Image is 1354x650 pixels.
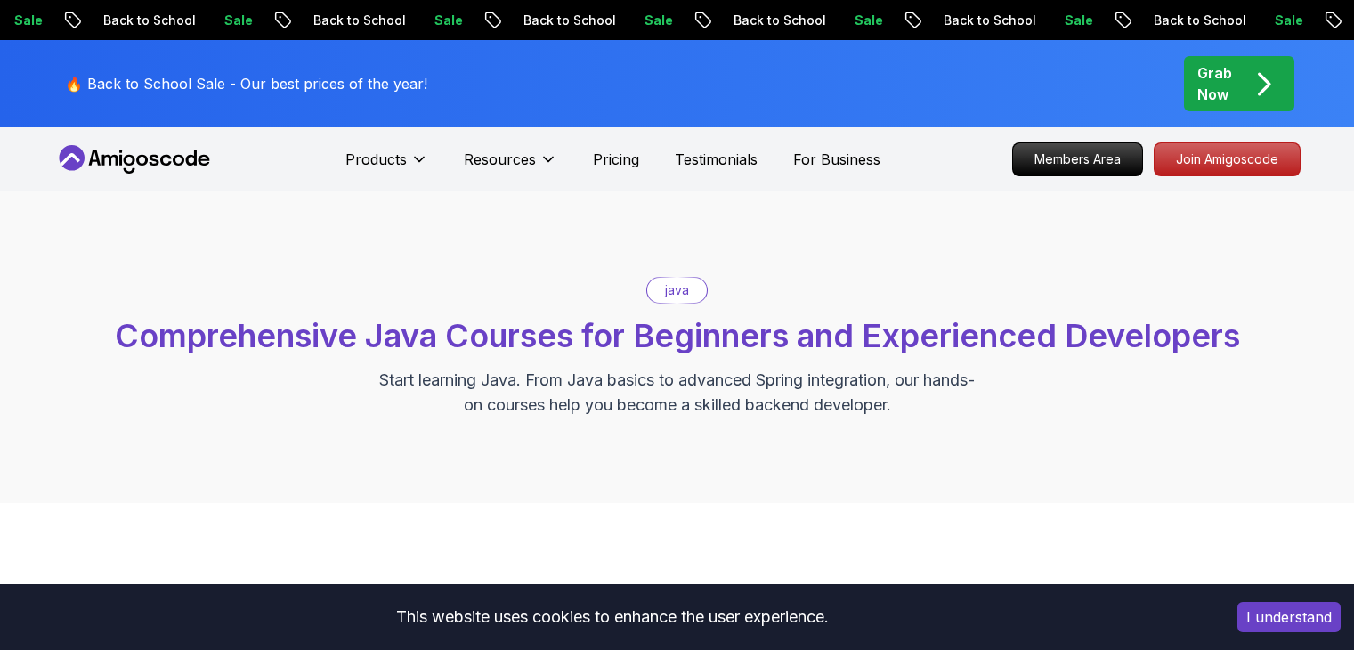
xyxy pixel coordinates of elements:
[65,73,427,94] p: 🔥 Back to School Sale - Our best prices of the year!
[464,149,536,170] p: Resources
[1013,143,1142,175] p: Members Area
[415,12,472,29] p: Sale
[1155,143,1300,175] p: Join Amigoscode
[345,149,428,184] button: Products
[1045,12,1102,29] p: Sale
[345,149,407,170] p: Products
[504,12,625,29] p: Back to School
[1134,12,1255,29] p: Back to School
[205,12,262,29] p: Sale
[294,12,415,29] p: Back to School
[13,597,1211,637] div: This website uses cookies to enhance the user experience.
[835,12,892,29] p: Sale
[924,12,1045,29] p: Back to School
[1255,12,1312,29] p: Sale
[1012,142,1143,176] a: Members Area
[1154,142,1301,176] a: Join Amigoscode
[793,149,880,170] a: For Business
[84,12,205,29] p: Back to School
[115,316,1240,355] span: Comprehensive Java Courses for Beginners and Experienced Developers
[593,149,639,170] a: Pricing
[675,149,758,170] a: Testimonials
[714,12,835,29] p: Back to School
[464,149,557,184] button: Resources
[378,368,977,418] p: Start learning Java. From Java basics to advanced Spring integration, our hands-on courses help y...
[1237,602,1341,632] button: Accept cookies
[665,281,689,299] p: java
[625,12,682,29] p: Sale
[1197,62,1232,105] p: Grab Now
